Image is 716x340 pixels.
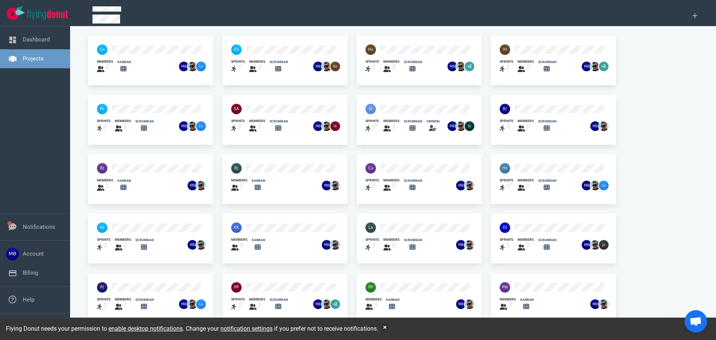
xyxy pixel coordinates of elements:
[322,181,332,190] img: 26
[196,240,206,250] img: 26
[231,297,245,312] a: sprints
[330,121,340,131] img: 26
[427,119,440,124] div: owning
[404,60,422,65] div: scrumban
[249,119,265,133] a: members
[599,299,609,309] img: 26
[231,222,242,233] img: 40
[322,62,332,71] img: 26
[365,297,381,302] div: members
[599,181,609,190] img: 26
[500,178,513,183] div: sprints
[465,299,474,309] img: 26
[313,62,323,71] img: 26
[23,224,55,230] a: Notifications
[518,119,534,133] a: members
[383,237,399,242] div: members
[188,62,197,71] img: 26
[456,299,466,309] img: 26
[97,297,110,302] div: sprints
[500,297,516,312] a: members
[322,299,332,309] img: 26
[518,59,534,64] div: members
[97,104,107,114] img: 40
[249,119,265,124] div: members
[115,237,131,252] a: members
[231,237,247,252] a: members
[97,44,107,55] img: 40
[500,59,513,74] a: sprints
[115,237,131,242] div: members
[196,121,206,131] img: 26
[383,59,399,64] div: members
[252,178,265,183] div: kanban
[404,119,422,124] div: scrumban
[365,104,376,114] img: 40
[231,237,247,242] div: members
[500,237,513,252] a: sprints
[518,59,534,74] a: members
[500,104,510,114] img: 40
[404,178,422,183] div: scrumban
[456,121,466,131] img: 26
[231,44,242,55] img: 40
[196,62,206,71] img: 26
[590,121,600,131] img: 26
[97,119,110,133] a: sprints
[313,299,323,309] img: 26
[270,119,288,124] div: scrumban
[249,59,265,64] div: members
[383,178,399,183] div: members
[500,282,510,293] img: 40
[97,163,107,174] img: 40
[518,178,534,193] a: members
[468,64,471,68] text: +2
[270,60,288,65] div: scrumban
[23,55,44,62] a: Projects
[115,297,131,302] div: members
[231,163,242,174] img: 40
[500,237,513,242] div: sprints
[109,325,183,332] a: enable desktop notifications
[313,121,323,131] img: 26
[365,59,379,74] a: sprints
[97,237,110,252] a: sprints
[188,240,197,250] img: 26
[188,181,197,190] img: 26
[383,119,399,133] a: members
[500,119,513,124] div: sprints
[538,60,556,65] div: scrumban
[135,238,154,243] div: scrumban
[590,299,600,309] img: 26
[383,119,399,124] div: members
[456,240,466,250] img: 26
[231,297,245,302] div: sprints
[365,44,376,55] img: 40
[249,297,265,302] div: members
[404,238,422,243] div: scrumban
[582,181,591,190] img: 26
[179,121,189,131] img: 26
[599,121,609,131] img: 26
[465,121,474,131] img: 26
[365,222,376,233] img: 40
[220,325,273,332] a: notification settings
[231,59,245,64] div: sprints
[590,181,600,190] img: 26
[196,299,206,309] img: 26
[365,119,379,133] a: sprints
[500,119,513,133] a: sprints
[97,59,113,64] div: members
[538,178,556,183] div: scrumban
[599,240,609,250] img: 26
[249,59,265,74] a: members
[23,296,34,303] a: Help
[518,237,534,242] div: members
[365,237,379,242] div: sprints
[231,119,245,124] div: sprints
[179,62,189,71] img: 26
[330,240,340,250] img: 26
[97,178,113,183] div: members
[97,178,113,193] a: members
[97,59,113,74] a: members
